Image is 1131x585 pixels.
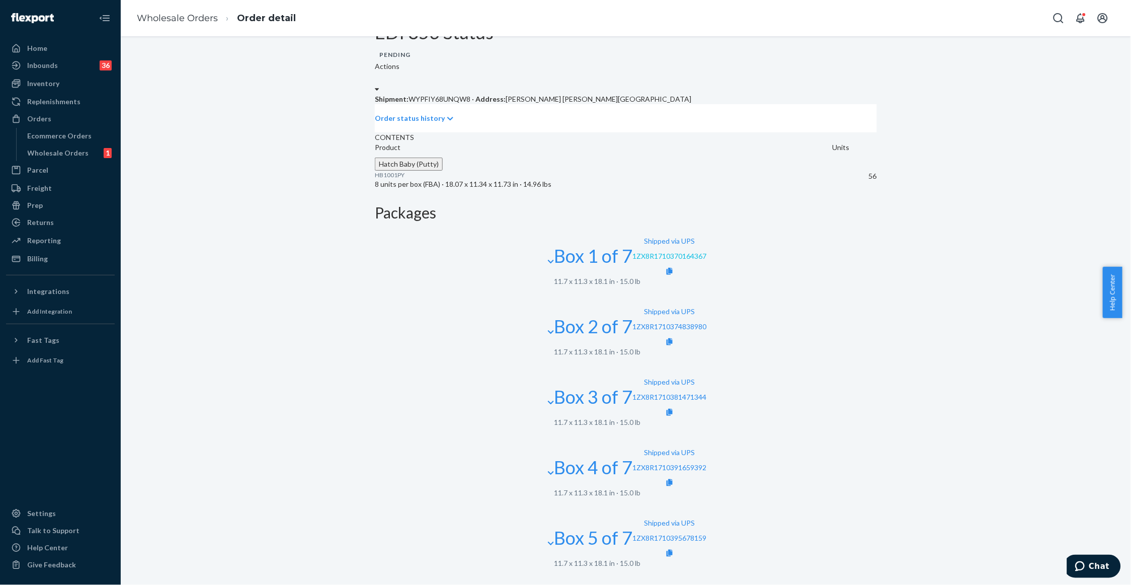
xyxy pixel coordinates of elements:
a: Replenishments [6,94,115,110]
div: Returns [27,217,54,228]
a: Billing [6,251,115,267]
span: Address: [475,95,506,103]
div: Parcel [27,165,48,175]
a: Inventory [6,76,115,92]
a: Freight [6,180,115,196]
a: Prep [6,197,115,213]
div: Prep [27,200,43,210]
p: Order status history [375,113,445,123]
a: Home [6,40,115,56]
h1: EDI 856 Status [375,23,877,43]
div: Freight [27,183,52,193]
span: Shipment: [375,95,409,103]
p: Shipped via UPS [632,236,706,246]
h1: Box 5 of 7 [554,528,632,548]
button: Integrations [6,283,115,300]
p: Shipped via UPS [632,518,706,528]
p: Shipped via UPS [632,448,706,458]
div: 11.7 x 11.3 x 18.1 in · 15.0 lb [554,347,706,357]
div: Settings [27,508,56,519]
div: Billing [27,254,48,264]
a: Add Fast Tag [6,352,115,369]
p: WYPFIY68UNQW8 · [PERSON_NAME] [PERSON_NAME][GEOGRAPHIC_DATA] [375,94,877,104]
div: Inventory [27,79,59,89]
div: 11.7 x 11.3 x 18.1 in · 15.0 lb [554,417,706,427]
h1: Box 2 of 7 [554,317,632,337]
span: Hatch Baby (Putty) [379,160,439,168]
a: Settings [6,505,115,522]
span: HB1001PY [375,171,405,179]
button: Open account menu [1093,8,1113,28]
h1: Box 1 of 7 [554,246,632,266]
a: Inbounds36 [6,57,115,74]
a: Wholesale Orders1 [23,145,115,161]
p: 56 [833,171,877,181]
p: Shipped via UPS [632,377,706,387]
a: 1ZX8R1710374838980 [632,322,706,331]
h1: Box 3 of 7 [554,387,632,407]
div: Reporting [27,236,61,246]
a: 1ZX8R1710381471344 [632,393,706,401]
a: Returns [6,214,115,231]
button: Fast Tags [6,332,115,348]
div: Ecommerce Orders [28,131,92,141]
div: 11.7 x 11.3 x 18.1 in · 15.0 lb [554,276,706,286]
a: Order detail [237,13,296,24]
h2: Packages [375,204,877,221]
a: Orders [6,111,115,127]
div: Give Feedback [27,560,76,570]
a: Parcel [6,162,115,178]
button: Close Navigation [95,8,115,28]
div: 11.7 x 11.3 x 18.1 in · 15.0 lb [554,488,706,498]
p: Product [375,142,833,153]
a: 1ZX8R1710395678159 [632,534,706,542]
a: Add Integration [6,304,115,320]
div: Home [27,43,47,53]
iframe: Opens a widget where you can chat to one of our agents [1067,555,1121,580]
button: Help Center [1103,267,1122,318]
button: Open Search Box [1048,8,1069,28]
div: 11.7 x 11.3 x 18.1 in · 15.0 lb [554,558,706,568]
a: 1ZX8R1710391659392 [632,463,706,472]
div: Pending [375,48,415,61]
div: Add Fast Tag [27,356,63,364]
a: Ecommerce Orders [23,128,115,144]
div: Add Integration [27,307,72,316]
a: Wholesale Orders [137,13,218,24]
p: 8 units per box (FBA) · 18.07 x 11.34 x 11.73 in · 14.96 lbs [375,179,833,189]
button: Give Feedback [6,557,115,573]
div: Integrations [27,286,69,297]
button: Hatch Baby (Putty) [375,158,443,171]
h1: Box 4 of 7 [554,458,632,478]
span: CONTENTS [375,133,414,141]
div: Talk to Support [27,526,79,536]
div: 1 [104,148,112,158]
a: Reporting [6,233,115,249]
div: Fast Tags [27,335,59,345]
div: Replenishments [27,97,80,107]
p: Units [833,142,877,153]
div: Help Center [27,543,68,553]
button: Open notifications [1071,8,1091,28]
ol: breadcrumbs [129,4,304,33]
p: Shipped via UPS [632,307,706,317]
a: Help Center [6,540,115,556]
div: 36 [100,60,112,70]
div: Inbounds [27,60,58,70]
button: Talk to Support [6,523,115,539]
img: Flexport logo [11,13,54,23]
div: Wholesale Orders [28,148,89,158]
div: Orders [27,114,51,124]
label: Actions [375,61,399,71]
a: 1ZX8R1710370164367 [632,252,706,260]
